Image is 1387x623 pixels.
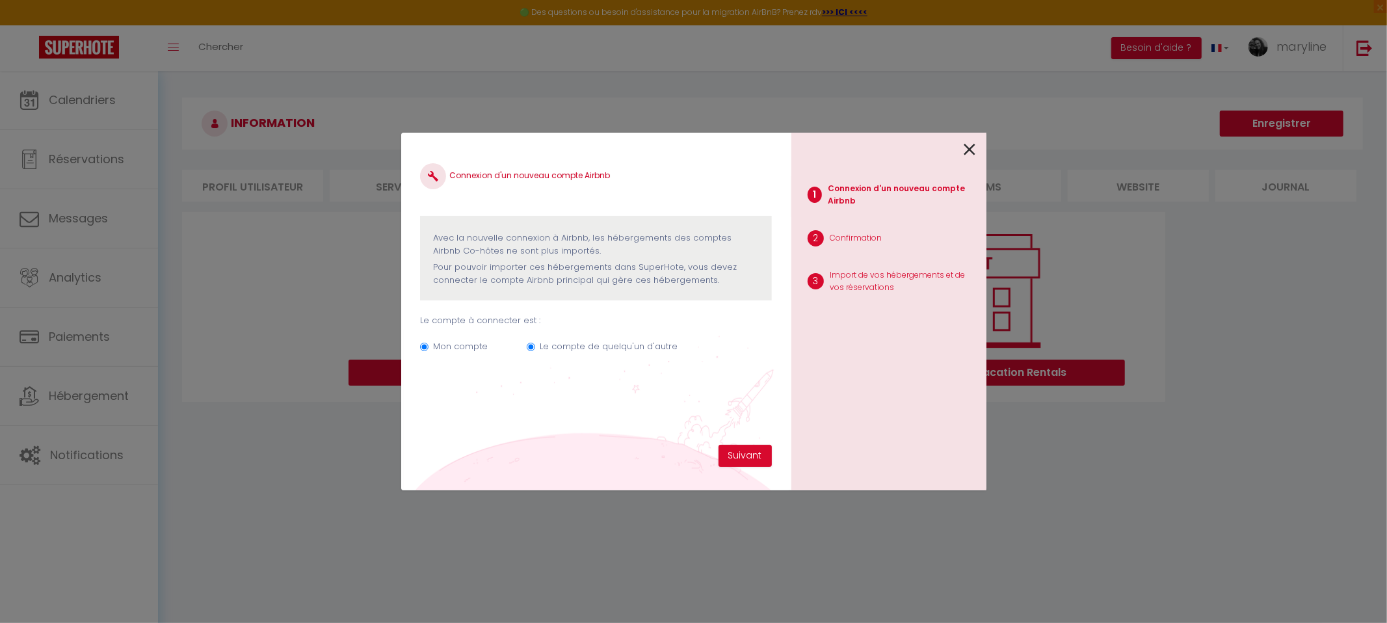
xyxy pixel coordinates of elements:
span: 2 [808,230,824,246]
label: Mon compte [433,340,488,353]
span: 3 [808,273,824,289]
button: Suivant [719,445,772,467]
p: Le compte à connecter est : [420,314,771,327]
p: Confirmation [830,232,882,245]
span: 1 [808,187,822,203]
h4: Connexion d'un nouveau compte Airbnb [420,163,771,189]
p: Connexion d'un nouveau compte Airbnb [828,183,976,207]
p: Pour pouvoir importer ces hébergements dans SuperHote, vous devez connecter le compte Airbnb prin... [433,261,758,287]
p: Avec la nouvelle connexion à Airbnb, les hébergements des comptes Airbnb Co-hôtes ne sont plus im... [433,232,758,258]
label: Le compte de quelqu'un d'autre [540,340,678,353]
p: Import de vos hébergements et de vos réservations [830,269,976,294]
